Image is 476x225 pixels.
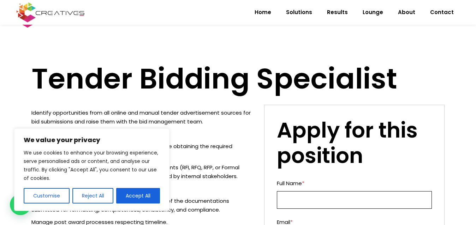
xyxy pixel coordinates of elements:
p: We use cookies to enhance your browsing experience, serve personalised ads or content, and analys... [24,148,160,182]
button: Reject All [72,188,114,203]
p: We value your privacy [24,136,160,144]
span: Results [327,3,348,22]
h1: Tender Bidding Specialist [31,62,445,96]
span: Home [255,3,271,22]
span: Lounge [363,3,383,22]
a: About [391,3,423,22]
button: Customise [24,188,70,203]
button: Accept All [116,188,160,203]
span: Contact [430,3,454,22]
a: Results [320,3,355,22]
span: About [398,3,415,22]
a: Solutions [279,3,320,22]
p: Identify opportunities from all online and manual tender advertisement sources for bid submission... [31,108,254,126]
img: Creatives [15,1,86,23]
label: Full Name [277,179,432,188]
a: Lounge [355,3,391,22]
a: Contact [423,3,461,22]
a: Home [247,3,279,22]
h2: Apply for this position [277,117,432,168]
div: WhatsApp contact [10,194,31,215]
span: Solutions [286,3,312,22]
div: We value your privacy [14,128,169,211]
